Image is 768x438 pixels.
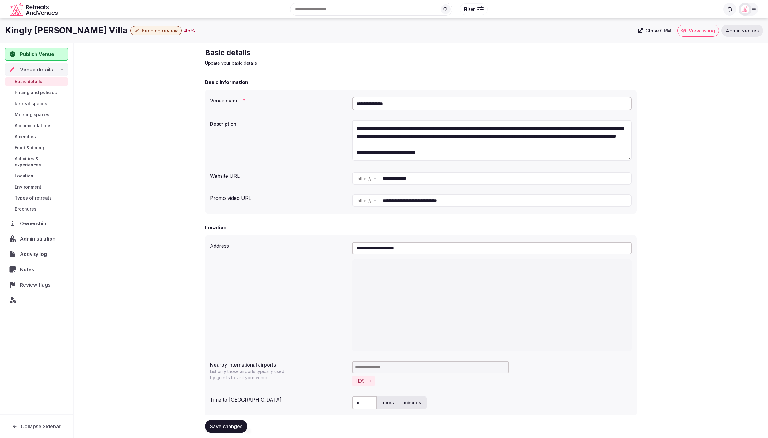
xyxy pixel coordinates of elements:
span: Review flags [20,281,53,288]
svg: Retreats and Venues company logo [10,2,59,16]
span: Ownership [20,220,49,227]
span: Save changes [210,423,242,429]
a: Activities & experiences [5,154,68,169]
span: Filter [464,6,475,12]
a: Ownership [5,217,68,230]
a: Retreat spaces [5,99,68,108]
a: Activity log [5,248,68,261]
a: Brochures [5,205,68,213]
span: Retreat spaces [15,101,47,107]
a: Types of retreats [5,194,68,202]
a: Close CRM [634,25,675,37]
span: Types of retreats [15,195,52,201]
a: View listing [677,25,719,37]
a: Notes [5,263,68,276]
span: Accommodations [15,123,51,129]
button: 45% [184,27,195,34]
span: Activity log [20,250,49,258]
span: Activities & experiences [15,156,66,168]
span: Meeting spaces [15,112,49,118]
button: Pending review [130,26,182,35]
span: Environment [15,184,41,190]
a: Review flags [5,278,68,291]
span: Administration [20,235,58,242]
span: Admin venues [726,28,759,34]
button: Filter [460,3,488,15]
span: Publish Venue [20,51,54,58]
a: Visit the homepage [10,2,59,16]
a: Amenities [5,132,68,141]
button: Publish Venue [5,48,68,61]
h1: Kingly [PERSON_NAME] Villa [5,25,128,36]
button: Save changes [205,420,247,433]
span: Basic details [15,78,42,85]
span: Close CRM [645,28,671,34]
span: Venue details [20,66,53,73]
span: View listing [689,28,715,34]
span: Notes [20,266,37,273]
button: Collapse Sidebar [5,420,68,433]
a: Food & dining [5,143,68,152]
span: Pricing and policies [15,90,57,96]
span: Brochures [15,206,36,212]
a: Accommodations [5,121,68,130]
span: Collapse Sidebar [21,423,61,429]
img: miaceralde [741,5,749,13]
a: Basic details [5,77,68,86]
span: Amenities [15,134,36,140]
span: Food & dining [15,145,44,151]
a: Administration [5,232,68,245]
a: Admin venues [721,25,763,37]
a: Meeting spaces [5,110,68,119]
span: Pending review [142,28,178,34]
a: Location [5,172,68,180]
div: 45 % [184,27,195,34]
span: Location [15,173,33,179]
a: Pricing and policies [5,88,68,97]
a: Environment [5,183,68,191]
